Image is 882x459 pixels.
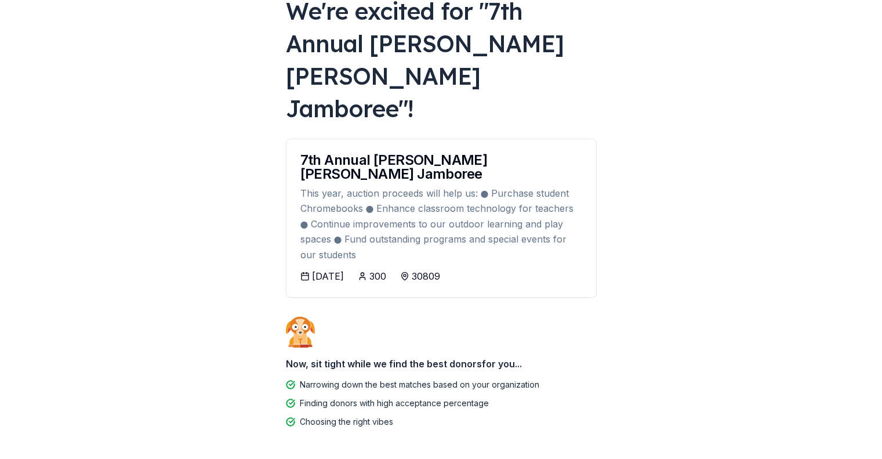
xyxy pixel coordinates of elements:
[412,269,440,283] div: 30809
[369,269,386,283] div: 300
[300,153,582,181] div: 7th Annual [PERSON_NAME] [PERSON_NAME] Jamboree
[300,378,539,392] div: Narrowing down the best matches based on your organization
[312,269,344,283] div: [DATE]
[286,352,597,375] div: Now, sit tight while we find the best donors for you...
[286,316,315,348] img: Dog waiting patiently
[300,415,393,429] div: Choosing the right vibes
[300,396,489,410] div: Finding donors with high acceptance percentage
[300,186,582,262] div: This year, auction proceeds will help us: ● Purchase student Chromebooks ● Enhance classroom tech...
